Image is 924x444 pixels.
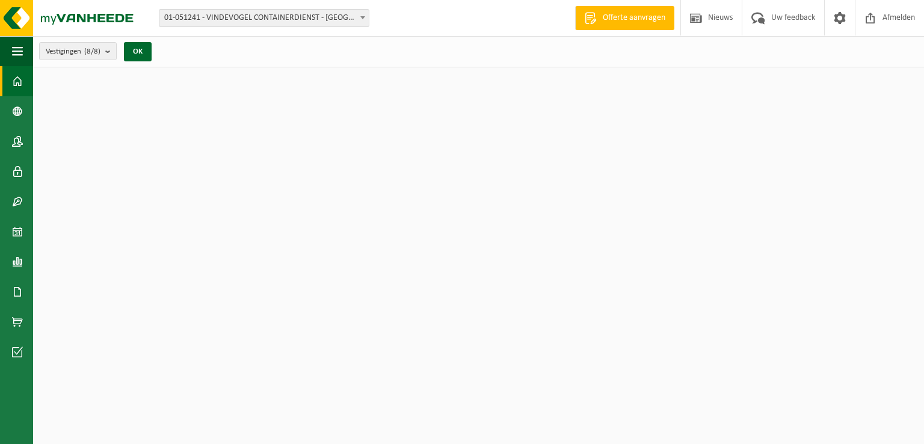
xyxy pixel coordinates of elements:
[84,48,100,55] count: (8/8)
[575,6,674,30] a: Offerte aanvragen
[159,10,369,26] span: 01-051241 - VINDEVOGEL CONTAINERDIENST - OUDENAARDE - OUDENAARDE
[39,42,117,60] button: Vestigingen(8/8)
[600,12,668,24] span: Offerte aanvragen
[159,9,369,27] span: 01-051241 - VINDEVOGEL CONTAINERDIENST - OUDENAARDE - OUDENAARDE
[46,43,100,61] span: Vestigingen
[124,42,152,61] button: OK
